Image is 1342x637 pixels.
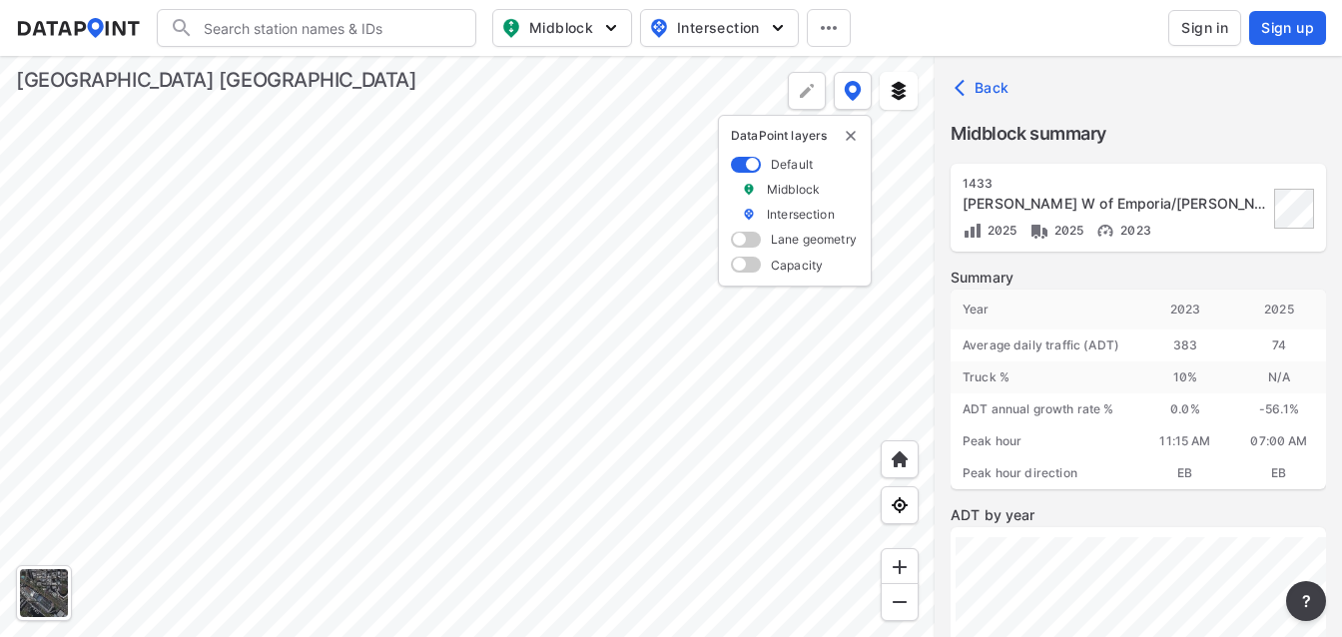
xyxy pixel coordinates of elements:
span: ? [1298,589,1314,613]
div: Truck % [951,361,1138,393]
div: Year [951,290,1138,329]
div: Polygon tool [788,72,826,110]
span: 2025 [1049,223,1084,238]
img: layers.ee07997e.svg [889,81,909,101]
button: delete [843,128,859,144]
label: Intersection [767,206,835,223]
div: 07:00 AM [1232,425,1326,457]
img: +Dz8AAAAASUVORK5CYII= [797,81,817,101]
div: 2025 [1232,290,1326,329]
img: map_pin_int.54838e6b.svg [647,16,671,40]
div: 11:15 AM [1138,425,1232,457]
div: 74 [1232,329,1326,361]
img: Vehicle class [1029,221,1049,241]
img: data-point-layers.37681fc9.svg [844,81,862,101]
img: 5YPKRKmlfpI5mqlR8AD95paCi+0kK1fRFDJSaMmawlwaeJcJwk9O2fotCW5ve9gAAAAASUVORK5CYII= [601,18,621,38]
span: Sign in [1181,18,1228,38]
div: Zoom out [881,583,919,621]
label: Lane geometry [771,231,857,248]
input: Search [194,12,463,44]
div: View my location [881,486,919,524]
div: Average daily traffic (ADT) [951,329,1138,361]
div: Home [881,440,919,478]
img: 5YPKRKmlfpI5mqlR8AD95paCi+0kK1fRFDJSaMmawlwaeJcJwk9O2fotCW5ve9gAAAAASUVORK5CYII= [768,18,788,38]
button: more [1286,581,1326,621]
button: Back [951,72,1017,104]
img: close-external-leyer.3061a1c7.svg [843,128,859,144]
div: 0.0 % [1138,393,1232,425]
div: Peak hour direction [951,457,1138,489]
button: Intersection [640,9,799,47]
div: 2023 [1138,290,1232,329]
span: Intersection [649,16,786,40]
label: Midblock [767,181,820,198]
span: 2023 [1115,223,1151,238]
img: Volume count [963,221,983,241]
span: Midblock [501,16,619,40]
div: 383 [1138,329,1232,361]
img: marker_Midblock.5ba75e30.svg [742,181,756,198]
div: [GEOGRAPHIC_DATA] [GEOGRAPHIC_DATA] [16,66,416,94]
div: 1433 [963,176,1268,192]
div: 10 % [1138,361,1232,393]
p: DataPoint layers [731,128,859,144]
img: ZvzfEJKXnyWIrJytrsY285QMwk63cM6Drc+sIAAAAASUVORK5CYII= [890,557,910,577]
div: -56.1 % [1232,393,1326,425]
button: Midblock [492,9,632,47]
img: marker_Intersection.6861001b.svg [742,206,756,223]
span: Sign up [1261,18,1314,38]
img: MAAAAAElFTkSuQmCC [890,592,910,612]
a: Sign up [1245,11,1326,45]
span: 2025 [983,223,1017,238]
img: map_pin_mid.602f9df1.svg [499,16,523,40]
label: Capacity [771,257,823,274]
label: ADT by year [951,505,1326,525]
div: ADT annual growth rate % [951,393,1138,425]
img: +XpAUvaXAN7GudzAAAAAElFTkSuQmCC [890,449,910,469]
button: Sign in [1168,10,1241,46]
label: Midblock summary [951,120,1326,148]
div: Toggle basemap [16,565,72,621]
button: DataPoint layers [834,72,872,110]
div: EB [1138,457,1232,489]
div: EB [1232,457,1326,489]
img: Vehicle speed [1095,221,1115,241]
div: Zoom in [881,548,919,586]
div: Peterson Rd W of Emporia/Blackburn Rd [1433] [963,194,1268,214]
img: dataPointLogo.9353c09d.svg [16,18,141,38]
div: N/A [1232,361,1326,393]
div: Peak hour [951,425,1138,457]
label: Summary [951,268,1326,288]
a: Sign in [1164,10,1245,46]
button: Sign up [1249,11,1326,45]
button: External layers [880,72,918,110]
img: zeq5HYn9AnE9l6UmnFLPAAAAAElFTkSuQmCC [890,495,910,515]
span: Back [959,78,1009,98]
label: Default [771,156,813,173]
